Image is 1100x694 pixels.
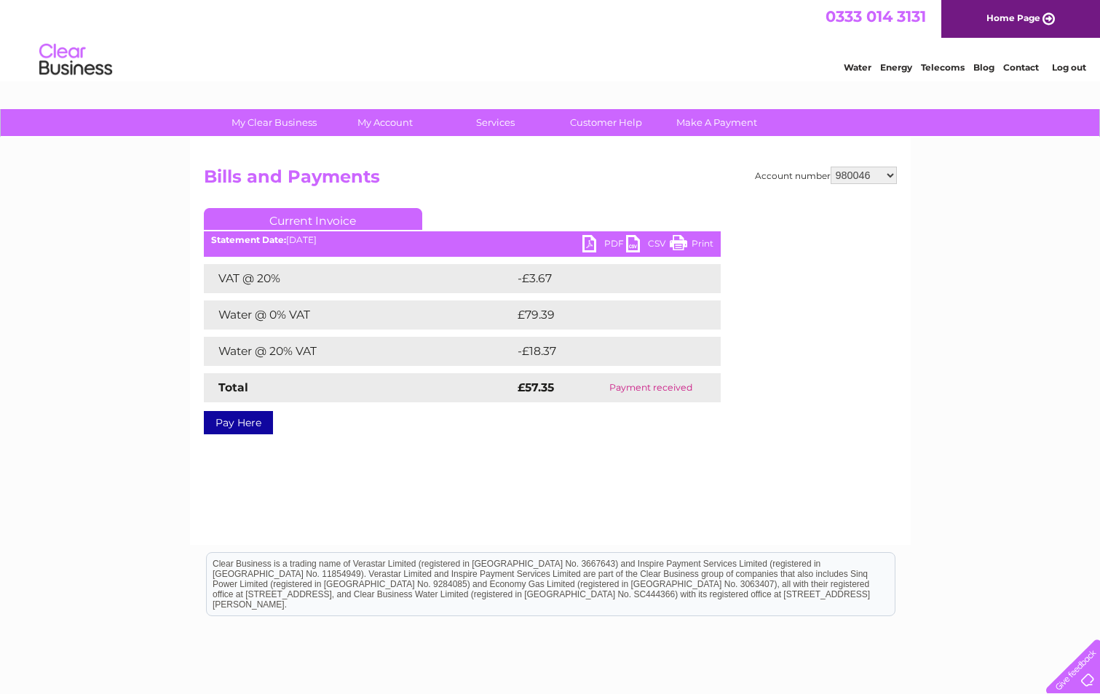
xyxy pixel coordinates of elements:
[514,337,692,366] td: -£18.37
[211,234,286,245] b: Statement Date:
[204,208,422,230] a: Current Invoice
[204,167,897,194] h2: Bills and Payments
[204,337,514,366] td: Water @ 20% VAT
[514,264,690,293] td: -£3.67
[214,109,334,136] a: My Clear Business
[204,411,273,434] a: Pay Here
[546,109,666,136] a: Customer Help
[204,300,514,330] td: Water @ 0% VAT
[921,62,965,73] a: Telecoms
[582,235,626,256] a: PDF
[826,7,926,25] a: 0333 014 3131
[657,109,777,136] a: Make A Payment
[755,167,897,184] div: Account number
[1052,62,1086,73] a: Log out
[518,380,554,394] strong: £57.35
[1003,62,1039,73] a: Contact
[204,235,721,245] div: [DATE]
[218,380,248,394] strong: Total
[325,109,445,136] a: My Account
[844,62,871,73] a: Water
[39,38,113,82] img: logo.png
[204,264,514,293] td: VAT @ 20%
[435,109,555,136] a: Services
[880,62,912,73] a: Energy
[670,235,713,256] a: Print
[626,235,670,256] a: CSV
[207,8,895,71] div: Clear Business is a trading name of Verastar Limited (registered in [GEOGRAPHIC_DATA] No. 3667643...
[973,62,994,73] a: Blog
[514,300,692,330] td: £79.39
[581,373,720,402] td: Payment received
